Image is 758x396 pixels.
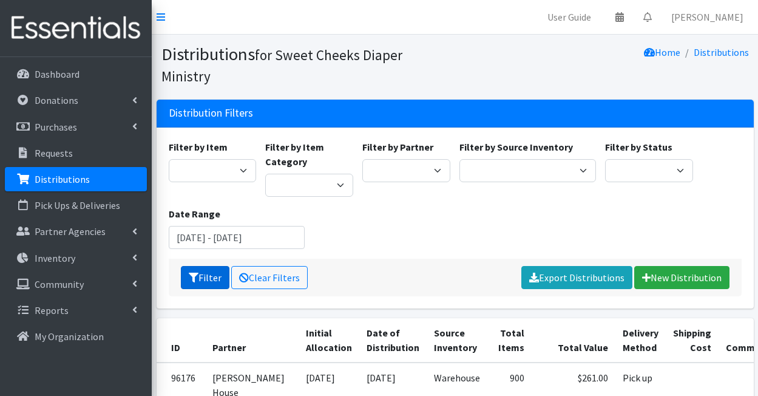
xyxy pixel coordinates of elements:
p: My Organization [35,330,104,343]
small: for Sweet Cheeks Diaper Ministry [161,46,402,85]
a: Reports [5,298,147,323]
p: Partner Agencies [35,225,106,237]
p: Community [35,278,84,290]
a: Community [5,272,147,296]
p: Purchases [35,121,77,133]
a: User Guide [538,5,601,29]
a: Dashboard [5,62,147,86]
a: Clear Filters [231,266,308,289]
p: Requests [35,147,73,159]
th: Total Items [487,318,532,363]
a: Pick Ups & Deliveries [5,193,147,217]
label: Date Range [169,207,220,221]
th: Shipping Cost [666,318,719,363]
a: Partner Agencies [5,219,147,244]
a: New Distribution [634,266,729,289]
label: Filter by Partner [362,140,433,154]
p: Pick Ups & Deliveries [35,199,120,211]
label: Filter by Status [605,140,672,154]
a: Donations [5,88,147,112]
label: Filter by Item [169,140,228,154]
a: Distributions [694,46,749,58]
th: Total Value [532,318,615,363]
a: Inventory [5,246,147,270]
label: Filter by Item Category [265,140,353,169]
button: Filter [181,266,229,289]
a: Purchases [5,115,147,139]
th: Source Inventory [427,318,487,363]
h1: Distributions [161,44,451,86]
p: Donations [35,94,78,106]
p: Distributions [35,173,90,185]
a: Requests [5,141,147,165]
h3: Distribution Filters [169,107,253,120]
a: Home [644,46,680,58]
th: Initial Allocation [299,318,359,363]
a: Distributions [5,167,147,191]
th: Delivery Method [615,318,666,363]
input: January 1, 2011 - December 31, 2011 [169,226,305,249]
a: My Organization [5,324,147,349]
p: Dashboard [35,68,80,80]
p: Reports [35,304,69,316]
th: ID [157,318,205,363]
img: HumanEssentials [5,8,147,49]
label: Filter by Source Inventory [459,140,573,154]
p: Inventory [35,252,75,264]
th: Partner [205,318,299,363]
a: Export Distributions [521,266,632,289]
a: [PERSON_NAME] [662,5,753,29]
th: Date of Distribution [359,318,427,363]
